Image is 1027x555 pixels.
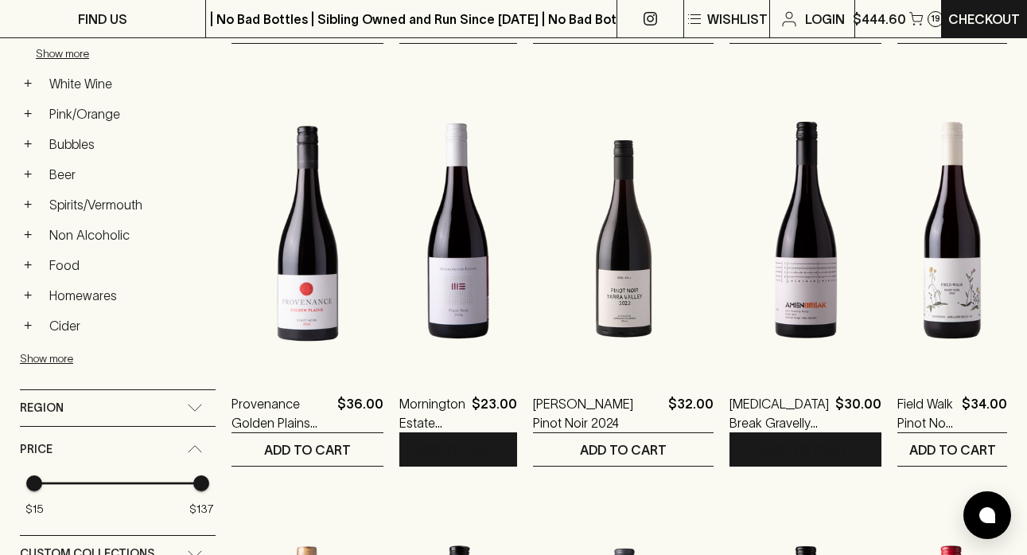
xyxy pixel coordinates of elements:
[668,394,714,432] p: $32.00
[231,433,383,466] button: ADD TO CART
[415,440,502,459] p: ADD TO CART
[399,394,465,432] a: Mornington Estate Pinot Noir 2024
[399,433,517,466] button: ADD TO CART
[853,10,906,29] p: $444.60
[897,394,955,432] a: Field Walk Pinot Noir 2023
[533,433,714,466] button: ADD TO CART
[399,92,517,370] img: Mornington Estate Pinot Noir 2024
[20,398,64,418] span: Region
[533,394,662,432] a: [PERSON_NAME] Pinot Noir 2024
[264,440,351,459] p: ADD TO CART
[20,136,36,152] button: +
[42,70,216,97] a: White Wine
[20,342,228,375] button: Show more
[78,10,127,29] p: FIND US
[979,507,995,523] img: bubble-icon
[729,92,881,370] img: Amen Break Gravelly Gully Central Otago Pinot Noir 2023
[42,312,216,339] a: Cider
[20,440,53,459] span: Price
[948,10,1020,29] p: Checkout
[42,161,216,188] a: Beer
[42,100,216,127] a: Pink/Orange
[909,440,996,459] p: ADD TO CART
[20,427,216,472] div: Price
[20,227,36,243] button: +
[931,14,940,23] p: 19
[42,221,216,248] a: Non Alcoholic
[707,10,768,29] p: Wishlist
[533,92,714,370] img: Rob Hall Pinot Noir 2024
[42,282,216,309] a: Homewares
[897,433,1007,466] button: ADD TO CART
[189,502,214,515] span: $137
[20,287,36,303] button: +
[20,76,36,92] button: +
[472,394,517,432] p: $23.00
[231,92,383,370] img: Provenance Golden Plains Pinot Noir 2023
[962,394,1007,432] p: $34.00
[42,252,216,279] a: Food
[231,394,331,432] a: Provenance Golden Plains Pinot Noir 2023
[25,502,44,515] span: $15
[729,433,881,466] button: ADD TO CART
[20,318,36,334] button: +
[897,92,1007,370] img: Field Walk Pinot Noir 2023
[20,197,36,213] button: +
[36,37,244,70] button: Show more
[42,131,216,158] a: Bubbles
[20,106,36,122] button: +
[729,394,829,432] a: [MEDICAL_DATA] Break Gravelly Gully Central Otago Pinot Noir 2023
[580,440,667,459] p: ADD TO CART
[42,191,216,218] a: Spirits/Vermouth
[20,166,36,182] button: +
[20,390,216,426] div: Region
[20,257,36,273] button: +
[337,394,383,432] p: $36.00
[762,440,849,459] p: ADD TO CART
[805,10,845,29] p: Login
[835,394,881,432] p: $30.00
